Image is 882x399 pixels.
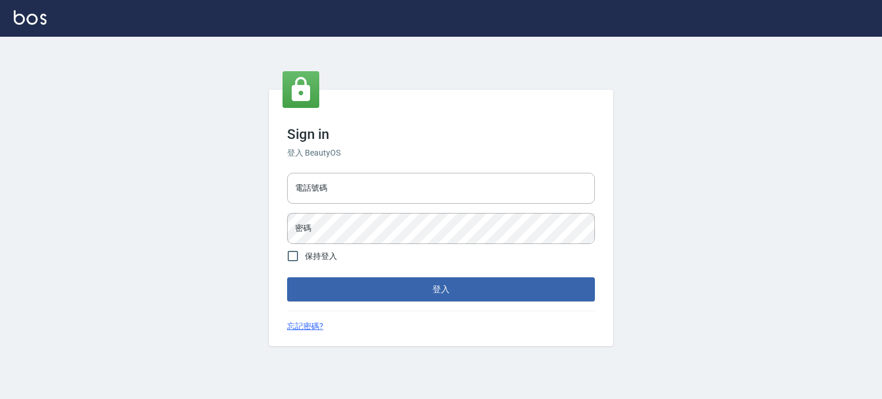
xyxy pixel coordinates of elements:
[287,277,595,301] button: 登入
[287,147,595,159] h6: 登入 BeautyOS
[287,320,323,332] a: 忘記密碼?
[305,250,337,262] span: 保持登入
[14,10,47,25] img: Logo
[287,126,595,142] h3: Sign in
